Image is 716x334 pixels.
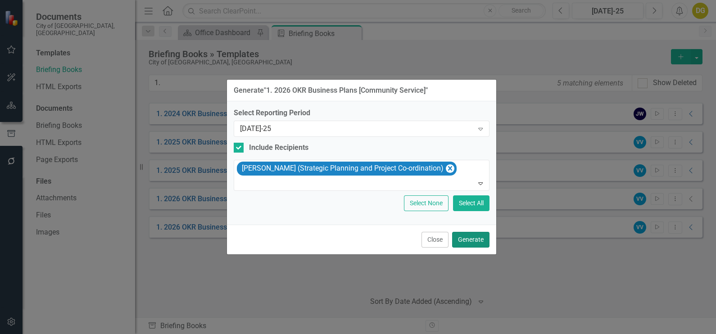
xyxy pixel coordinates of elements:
[239,162,445,175] div: [PERSON_NAME] (Strategic Planning and Project Co-ordination)
[249,143,308,153] div: Include Recipients
[234,108,489,118] label: Select Reporting Period
[452,232,489,248] button: Generate
[404,195,449,211] button: Select None
[240,124,474,134] div: [DATE]-25
[453,195,489,211] button: Select All
[421,232,449,248] button: Close
[446,164,454,173] div: Remove Victoria Villani (Strategic Planning and Project Co-ordination)
[234,86,428,95] div: Generate " 1. 2026 OKR Business Plans [Community Service] "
